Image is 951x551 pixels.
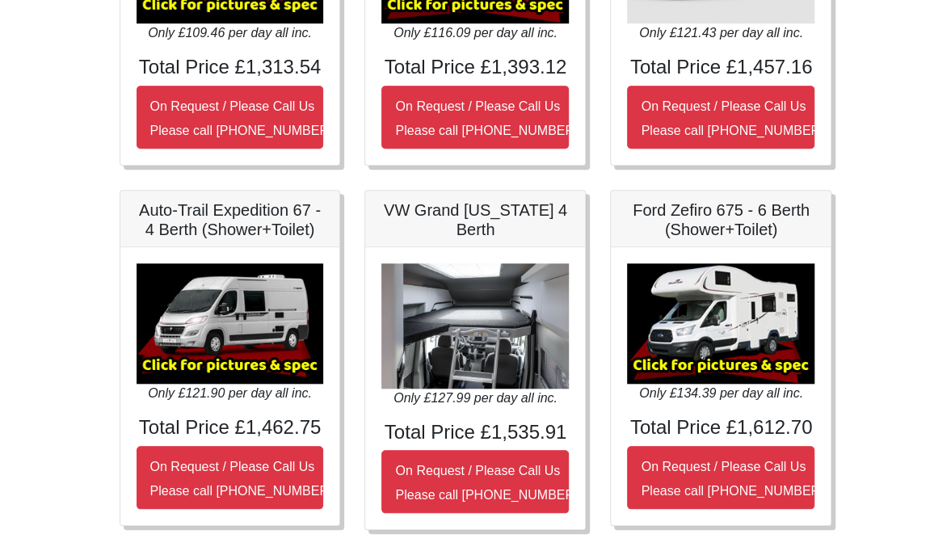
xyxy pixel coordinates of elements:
[150,460,333,498] small: On Request / Please Call Us Please call [PHONE_NUMBER]
[137,416,324,440] h4: Total Price £1,462.75
[639,26,803,40] i: Only £121.43 per day all inc.
[393,391,558,405] i: Only £127.99 per day all inc.
[137,56,324,79] h4: Total Price £1,313.54
[393,26,558,40] i: Only £116.09 per day all inc.
[639,386,803,400] i: Only £134.39 per day all inc.
[641,460,823,498] small: On Request / Please Call Us Please call [PHONE_NUMBER]
[150,99,333,137] small: On Request / Please Call Us Please call [PHONE_NUMBER]
[627,446,814,509] button: On Request / Please Call UsPlease call [PHONE_NUMBER]
[627,86,814,149] button: On Request / Please Call UsPlease call [PHONE_NUMBER]
[381,450,569,513] button: On Request / Please Call UsPlease call [PHONE_NUMBER]
[137,200,324,239] h5: Auto-Trail Expedition 67 - 4 Berth (Shower+Toilet)
[627,56,814,79] h4: Total Price £1,457.16
[627,263,814,384] img: Ford Zefiro 675 - 6 Berth (Shower+Toilet)
[381,263,569,389] img: VW Grand California 4 Berth
[148,386,312,400] i: Only £121.90 per day all inc.
[381,56,569,79] h4: Total Price £1,393.12
[395,99,578,137] small: On Request / Please Call Us Please call [PHONE_NUMBER]
[148,26,312,40] i: Only £109.46 per day all inc.
[641,99,823,137] small: On Request / Please Call Us Please call [PHONE_NUMBER]
[381,200,569,239] h5: VW Grand [US_STATE] 4 Berth
[627,200,814,239] h5: Ford Zefiro 675 - 6 Berth (Shower+Toilet)
[137,263,324,384] img: Auto-Trail Expedition 67 - 4 Berth (Shower+Toilet)
[137,86,324,149] button: On Request / Please Call UsPlease call [PHONE_NUMBER]
[381,86,569,149] button: On Request / Please Call UsPlease call [PHONE_NUMBER]
[395,464,578,502] small: On Request / Please Call Us Please call [PHONE_NUMBER]
[627,416,814,440] h4: Total Price £1,612.70
[381,421,569,444] h4: Total Price £1,535.91
[137,446,324,509] button: On Request / Please Call UsPlease call [PHONE_NUMBER]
